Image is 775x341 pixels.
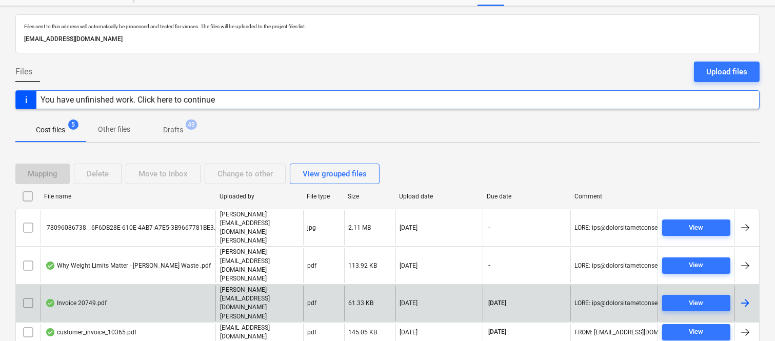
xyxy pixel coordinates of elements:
div: [DATE] [400,329,418,336]
span: [DATE] [487,328,507,336]
span: Files [15,66,32,78]
button: View [662,295,730,311]
div: View grouped files [303,167,367,180]
div: Size [348,193,391,200]
div: [DATE] [400,299,418,307]
div: 113.92 KB [349,262,377,269]
p: [EMAIL_ADDRESS][DOMAIN_NAME] [24,34,751,45]
div: OCR finished [45,299,55,307]
p: [PERSON_NAME][EMAIL_ADDRESS][DOMAIN_NAME][PERSON_NAME] [220,210,299,246]
div: OCR finished [45,262,55,270]
div: [DATE] [400,224,418,231]
p: Drafts [163,125,183,135]
div: jpg [308,224,316,231]
div: pdf [308,262,317,269]
div: Uploaded by [220,193,299,200]
div: 145.05 KB [349,329,377,336]
span: - [487,261,491,270]
div: View [689,326,704,338]
div: Due date [487,193,566,200]
button: View grouped files [290,164,380,184]
p: [EMAIL_ADDRESS][DOMAIN_NAME] [220,324,299,341]
div: OCR finished [45,328,55,336]
p: [PERSON_NAME][EMAIL_ADDRESS][DOMAIN_NAME][PERSON_NAME] [220,248,299,283]
p: Cost files [36,125,65,135]
iframe: Chat Widget [724,292,775,341]
div: File name [44,193,211,200]
span: 49 [186,119,197,130]
div: Comment [574,193,654,200]
div: pdf [308,329,317,336]
div: Upload files [706,65,747,78]
div: Why Weight Limits Matter - [PERSON_NAME] Waste .pdf [45,262,211,270]
p: Files sent to this address will automatically be processed and tested for viruses. The files will... [24,23,751,30]
span: [DATE] [487,299,507,308]
div: Invoice 20749.pdf [45,299,107,307]
div: Upload date [400,193,479,200]
div: View [689,222,704,234]
div: [DATE] [400,262,418,269]
div: customer_invoice_10365.pdf [45,328,136,336]
span: 5 [68,119,78,130]
div: 61.33 KB [349,299,374,307]
button: View [662,324,730,340]
button: View [662,219,730,236]
div: 78096086738__6F6DB28E-610E-4AB7-A7E5-3B9667781BE3.jpg [45,224,224,231]
div: You have unfinished work. Click here to continue [41,95,215,105]
button: Upload files [694,62,760,82]
button: View [662,257,730,274]
div: 2.11 MB [349,224,371,231]
div: View [689,297,704,309]
div: File type [307,193,340,200]
p: Other files [98,124,130,135]
div: View [689,259,704,271]
div: pdf [308,299,317,307]
span: - [487,224,491,232]
p: [PERSON_NAME][EMAIL_ADDRESS][DOMAIN_NAME][PERSON_NAME] [220,286,299,321]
